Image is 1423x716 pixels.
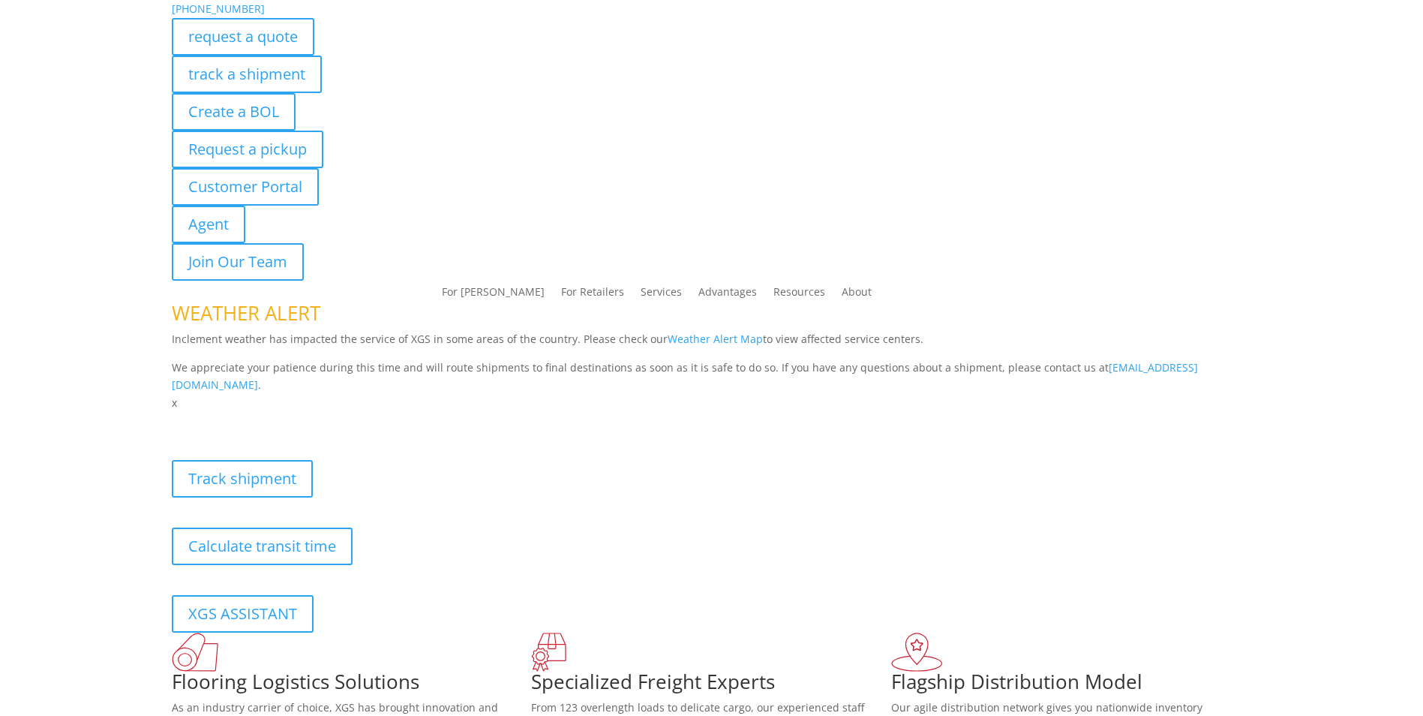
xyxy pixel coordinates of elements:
img: xgs-icon-focused-on-flooring-red [531,633,566,672]
a: Join Our Team [172,243,304,281]
a: [PHONE_NUMBER] [172,2,265,16]
h1: Flooring Logistics Solutions [172,672,532,699]
a: For [PERSON_NAME] [442,287,545,303]
a: Customer Portal [172,168,319,206]
p: x [172,394,1252,412]
a: Resources [773,287,825,303]
a: Track shipment [172,460,313,498]
a: For Retailers [561,287,624,303]
a: Services [641,287,682,303]
p: We appreciate your patience during this time and will route shipments to final destinations as so... [172,359,1252,395]
a: Advantages [698,287,757,303]
a: Agent [172,206,245,243]
img: xgs-icon-flagship-distribution-model-red [891,633,943,672]
a: Calculate transit time [172,528,353,565]
a: Create a BOL [172,93,296,131]
h1: Flagship Distribution Model [891,672,1251,699]
a: XGS ASSISTANT [172,595,314,633]
p: Inclement weather has impacted the service of XGS in some areas of the country. Please check our ... [172,330,1252,359]
a: About [842,287,872,303]
b: Visibility, transparency, and control for your entire supply chain. [172,414,506,429]
img: xgs-icon-total-supply-chain-intelligence-red [172,633,218,672]
a: Request a pickup [172,131,323,168]
span: WEATHER ALERT [172,299,320,326]
a: Weather Alert Map [668,332,763,346]
a: track a shipment [172,56,322,93]
h1: Specialized Freight Experts [531,672,891,699]
a: request a quote [172,18,314,56]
